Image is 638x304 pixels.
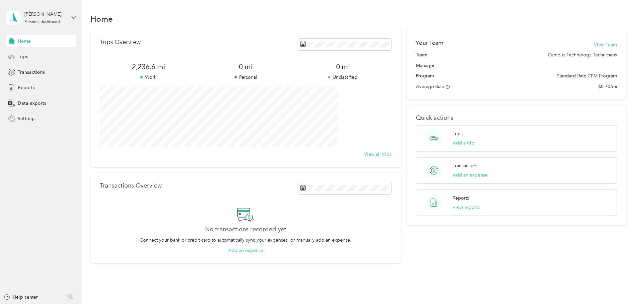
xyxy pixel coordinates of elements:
button: View reports [453,204,480,211]
button: View Team [594,41,617,48]
span: Transactions [18,69,45,76]
span: Data exports [18,100,46,107]
span: Campus Technology Technicians [548,51,617,58]
button: Add an expense [228,247,263,254]
span: $0.70/mi [598,83,617,90]
button: Help center [4,294,38,301]
span: 2,236.6 mi [100,62,197,71]
p: Trips Overview [100,39,141,46]
p: Work [100,74,197,81]
span: Average Rate [416,84,444,89]
span: Reports [18,84,35,91]
div: [PERSON_NAME] [24,11,66,18]
span: 0 mi [294,62,391,71]
p: Reports [453,195,469,202]
span: - [616,62,617,69]
span: Team [416,51,427,58]
p: Trips [453,130,463,137]
p: Transactions [453,162,478,169]
button: Add an expense [453,172,488,179]
button: Add a trip [453,139,474,146]
span: Program [416,72,434,79]
span: Settings [18,115,35,122]
span: Home [18,38,31,45]
span: Manager [416,62,435,69]
div: Personal dashboard [24,20,60,24]
p: Transactions Overview [100,182,162,189]
p: Unclassified [294,74,391,81]
h1: Home [91,15,113,22]
p: Quick actions [416,114,617,121]
span: Trips [18,53,28,60]
button: View all trips [364,151,391,158]
p: Connect your bank or credit card to automatically sync your expenses, or manually add an expense. [140,237,351,244]
h2: No transactions recorded yet [205,226,286,233]
h2: Your Team [416,39,443,47]
p: Personal [197,74,294,81]
span: Standard Rate CPM Program [557,72,617,79]
span: 0 mi [197,62,294,71]
iframe: Everlance-gr Chat Button Frame [601,267,638,304]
